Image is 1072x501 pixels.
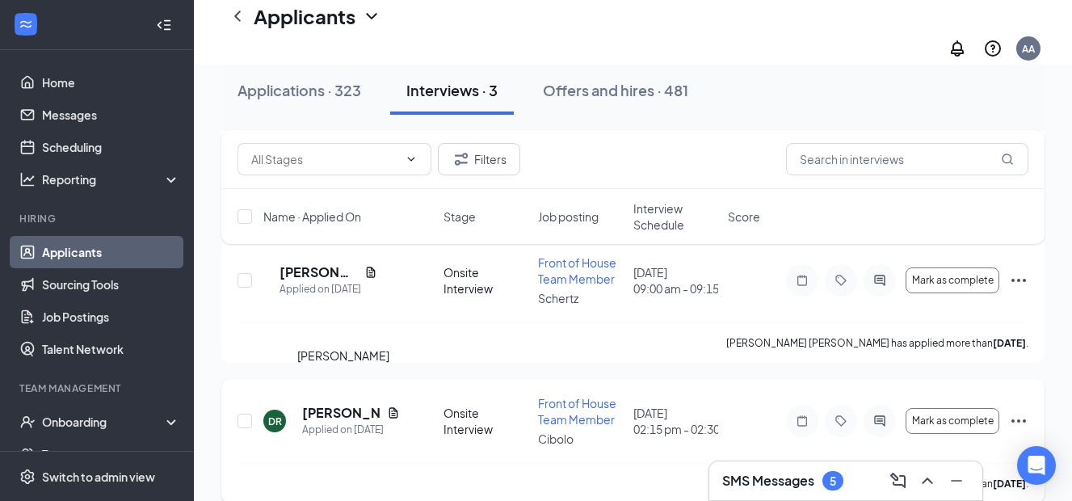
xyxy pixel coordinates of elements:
[444,405,528,437] div: Onsite Interview
[444,208,476,225] span: Stage
[280,263,358,281] h5: [PERSON_NAME] [PERSON_NAME]
[633,421,718,437] span: 02:15 pm - 02:30 pm
[302,404,380,422] h5: [PERSON_NAME]
[263,208,361,225] span: Name · Applied On
[42,131,180,163] a: Scheduling
[452,149,471,169] svg: Filter
[364,266,377,279] svg: Document
[362,6,381,26] svg: ChevronDown
[42,414,166,430] div: Onboarding
[633,405,718,437] div: [DATE]
[280,281,377,297] div: Applied on [DATE]
[19,171,36,187] svg: Analysis
[1001,153,1014,166] svg: MagnifyingGlass
[831,274,851,287] svg: Tag
[1009,411,1028,431] svg: Ellipses
[918,471,937,490] svg: ChevronUp
[42,301,180,333] a: Job Postings
[538,431,623,447] p: Cibolo
[726,336,1028,350] p: [PERSON_NAME] [PERSON_NAME] has applied more than .
[254,2,355,30] h1: Applicants
[993,337,1026,349] b: [DATE]
[870,274,889,287] svg: ActiveChat
[948,39,967,58] svg: Notifications
[18,16,34,32] svg: WorkstreamLogo
[538,396,616,427] span: Front of House Team Member
[885,468,911,494] button: ComposeMessage
[19,381,177,395] div: Team Management
[387,406,400,419] svg: Document
[42,469,155,485] div: Switch to admin view
[406,80,498,100] div: Interviews · 3
[728,208,760,225] span: Score
[830,474,836,488] div: 5
[444,264,528,297] div: Onsite Interview
[251,150,398,168] input: All Stages
[42,268,180,301] a: Sourcing Tools
[543,80,688,100] div: Offers and hires · 481
[1009,271,1028,290] svg: Ellipses
[944,468,969,494] button: Minimize
[302,422,400,438] div: Applied on [DATE]
[889,471,908,490] svg: ComposeMessage
[268,415,282,428] div: DR
[42,236,180,268] a: Applicants
[228,6,247,26] svg: ChevronLeft
[947,471,966,490] svg: Minimize
[42,171,181,187] div: Reporting
[722,472,814,490] h3: SMS Messages
[870,415,889,427] svg: ActiveChat
[912,275,994,286] span: Mark as complete
[831,415,851,427] svg: Tag
[906,408,999,434] button: Mark as complete
[42,333,180,365] a: Talent Network
[156,17,172,33] svg: Collapse
[993,478,1026,490] b: [DATE]
[405,153,418,166] svg: ChevronDown
[633,280,718,297] span: 09:00 am - 09:15 am
[1017,446,1056,485] div: Open Intercom Messenger
[238,80,361,100] div: Applications · 323
[906,267,999,293] button: Mark as complete
[297,347,389,364] div: [PERSON_NAME]
[786,143,1028,175] input: Search in interviews
[633,264,718,297] div: [DATE]
[914,468,940,494] button: ChevronUp
[792,415,812,427] svg: Note
[538,208,599,225] span: Job posting
[538,290,623,306] p: Schertz
[1022,42,1035,56] div: AA
[912,415,994,427] span: Mark as complete
[19,414,36,430] svg: UserCheck
[42,66,180,99] a: Home
[983,39,1003,58] svg: QuestionInfo
[792,274,812,287] svg: Note
[42,99,180,131] a: Messages
[19,212,177,225] div: Hiring
[438,143,520,175] button: Filter Filters
[633,200,718,233] span: Interview Schedule
[19,469,36,485] svg: Settings
[42,438,180,470] a: Team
